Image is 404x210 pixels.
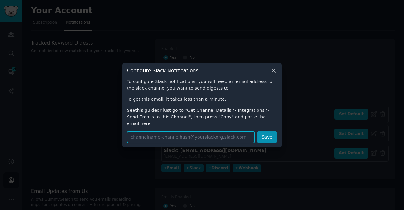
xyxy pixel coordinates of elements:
h3: Configure Slack Notifications [127,67,199,74]
p: See or just go to "Get Channel Details > Integrations > Send Emails to this Channel", then press ... [127,107,277,127]
a: this guide [135,108,157,113]
p: To get this email, it takes less than a minute. [127,96,277,103]
input: channelname-channelhash@yourslackorg.slack.com [127,131,255,143]
button: Save [257,131,277,143]
p: To configure Slack notifications, you will need an email address for the slack channel you want t... [127,78,277,92]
